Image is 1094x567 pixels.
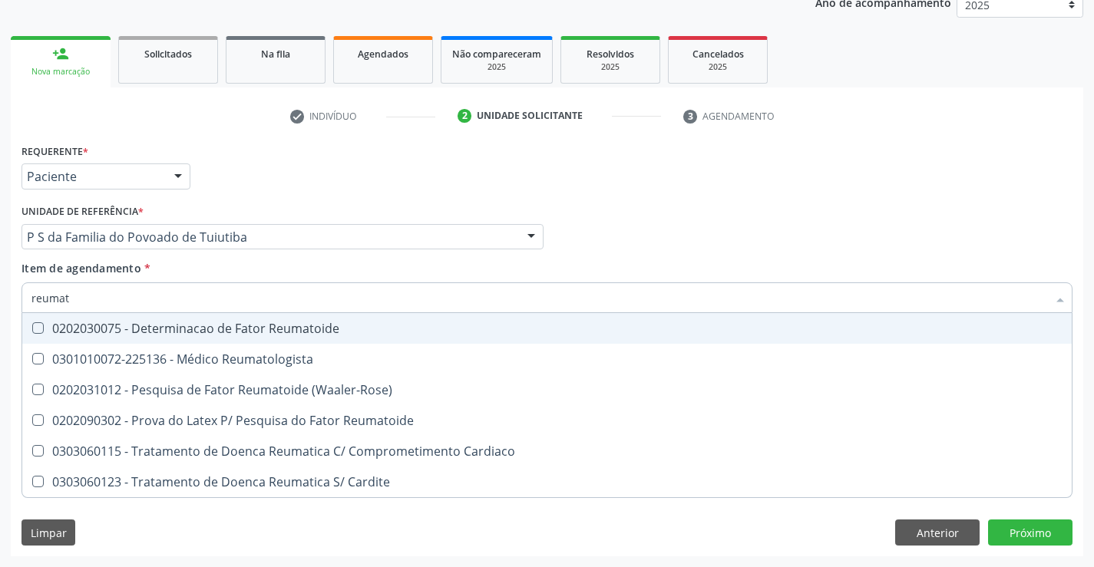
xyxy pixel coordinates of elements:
[261,48,290,61] span: Na fila
[21,66,100,77] div: Nova marcação
[988,519,1073,546] button: Próximo
[572,61,649,73] div: 2025
[31,384,1063,396] div: 0202031012 - Pesquisa de Fator Reumatoide (Waaler-Rose)
[31,445,1063,457] div: 0303060115 - Tratamento de Doenca Reumatica C/ Comprometimento Cardiaco
[144,48,192,61] span: Solicitados
[27,169,159,184] span: Paciente
[31,282,1047,313] input: Buscar por procedimentos
[679,61,756,73] div: 2025
[31,414,1063,427] div: 0202090302 - Prova do Latex P/ Pesquisa do Fator Reumatoide
[452,48,541,61] span: Não compareceram
[21,519,75,546] button: Limpar
[31,476,1063,488] div: 0303060123 - Tratamento de Doenca Reumatica S/ Cardite
[27,229,512,245] span: P S da Familia do Povoado de Tuiutiba
[52,45,69,62] div: person_add
[31,322,1063,335] div: 0202030075 - Determinacao de Fator Reumatoide
[21,261,141,275] span: Item de agendamento
[21,140,88,163] label: Requerente
[458,109,471,123] div: 2
[477,109,583,123] div: Unidade solicitante
[21,200,144,224] label: Unidade de referência
[31,353,1063,365] div: 0301010072-225136 - Médico Reumatologista
[452,61,541,73] div: 2025
[895,519,980,546] button: Anterior
[587,48,634,61] span: Resolvidos
[692,48,744,61] span: Cancelados
[358,48,408,61] span: Agendados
